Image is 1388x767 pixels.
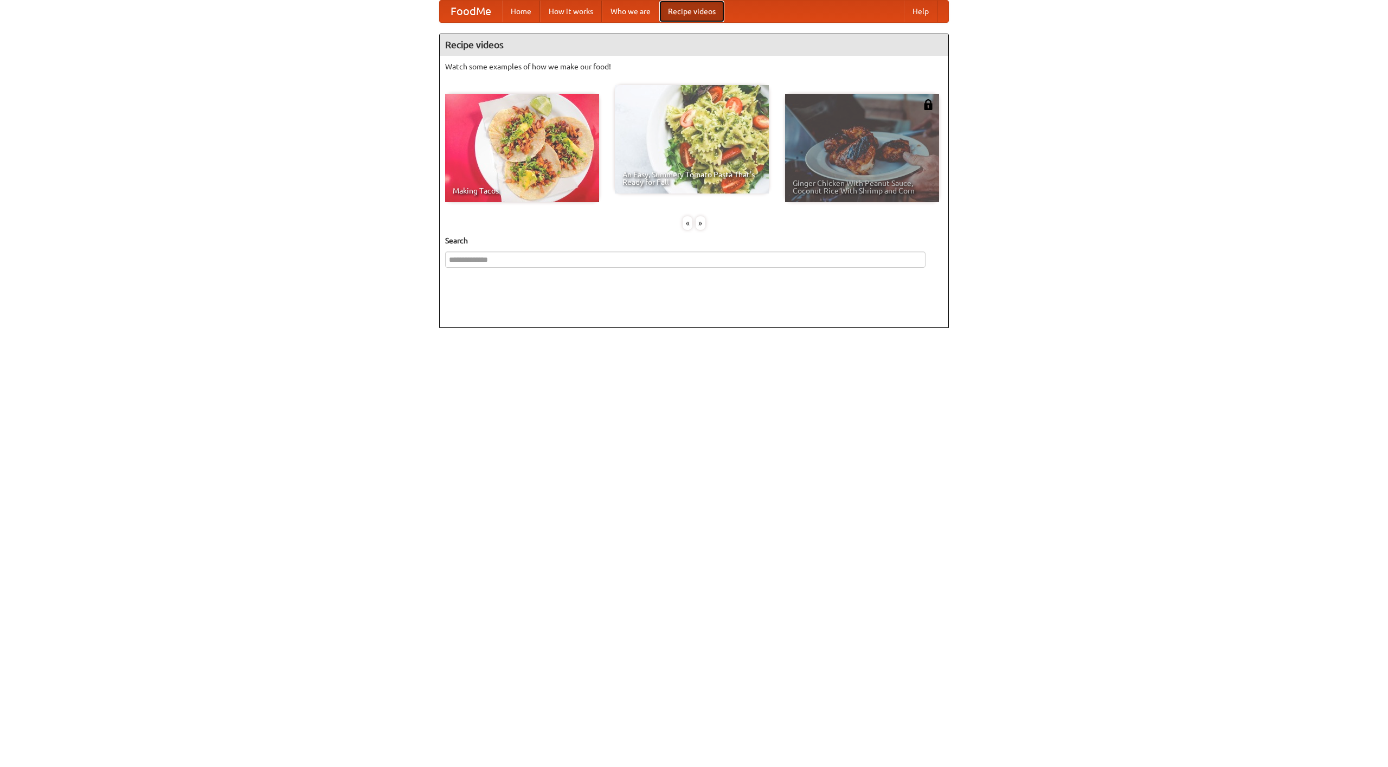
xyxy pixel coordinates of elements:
p: Watch some examples of how we make our food! [445,61,943,72]
a: Who we are [602,1,659,22]
span: Making Tacos [453,187,592,195]
div: » [696,216,705,230]
a: Help [904,1,937,22]
a: Home [502,1,540,22]
a: How it works [540,1,602,22]
div: « [683,216,692,230]
a: An Easy, Summery Tomato Pasta That's Ready for Fall [615,85,769,194]
img: 483408.png [923,99,934,110]
a: FoodMe [440,1,502,22]
span: An Easy, Summery Tomato Pasta That's Ready for Fall [622,171,761,186]
h4: Recipe videos [440,34,948,56]
h5: Search [445,235,943,246]
a: Recipe videos [659,1,724,22]
a: Making Tacos [445,94,599,202]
